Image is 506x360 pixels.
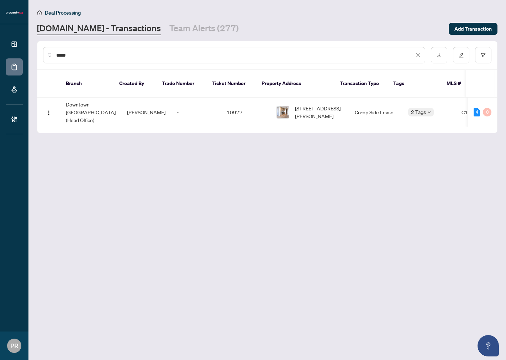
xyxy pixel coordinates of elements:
[221,98,271,127] td: 10977
[171,98,221,127] td: -
[483,108,491,116] div: 0
[256,70,334,98] th: Property Address
[474,108,480,116] div: 4
[462,109,490,115] span: C12356230
[277,106,289,118] img: thumbnail-img
[427,110,431,114] span: down
[481,53,486,58] span: filter
[169,22,239,35] a: Team Alerts (277)
[454,23,492,35] span: Add Transaction
[459,53,464,58] span: edit
[334,70,388,98] th: Transaction Type
[60,70,114,98] th: Branch
[60,98,121,127] td: Downtown [GEOGRAPHIC_DATA] (Head Office)
[206,70,256,98] th: Ticket Number
[127,109,165,115] span: [PERSON_NAME]
[416,53,421,58] span: close
[43,106,54,118] button: Logo
[37,10,42,15] span: home
[45,10,81,16] span: Deal Processing
[6,11,23,15] img: logo
[388,70,441,98] th: Tags
[156,70,206,98] th: Trade Number
[295,104,343,120] span: [STREET_ADDRESS][PERSON_NAME]
[411,108,426,116] span: 2 Tags
[37,22,161,35] a: [DOMAIN_NAME] - Transactions
[431,47,447,63] button: download
[475,47,491,63] button: filter
[449,23,497,35] button: Add Transaction
[478,335,499,356] button: Open asap
[437,53,442,58] span: download
[46,110,52,116] img: Logo
[10,341,19,351] span: PR
[441,70,484,98] th: MLS #
[453,47,469,63] button: edit
[349,98,402,127] td: Co-op Side Lease
[114,70,156,98] th: Created By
